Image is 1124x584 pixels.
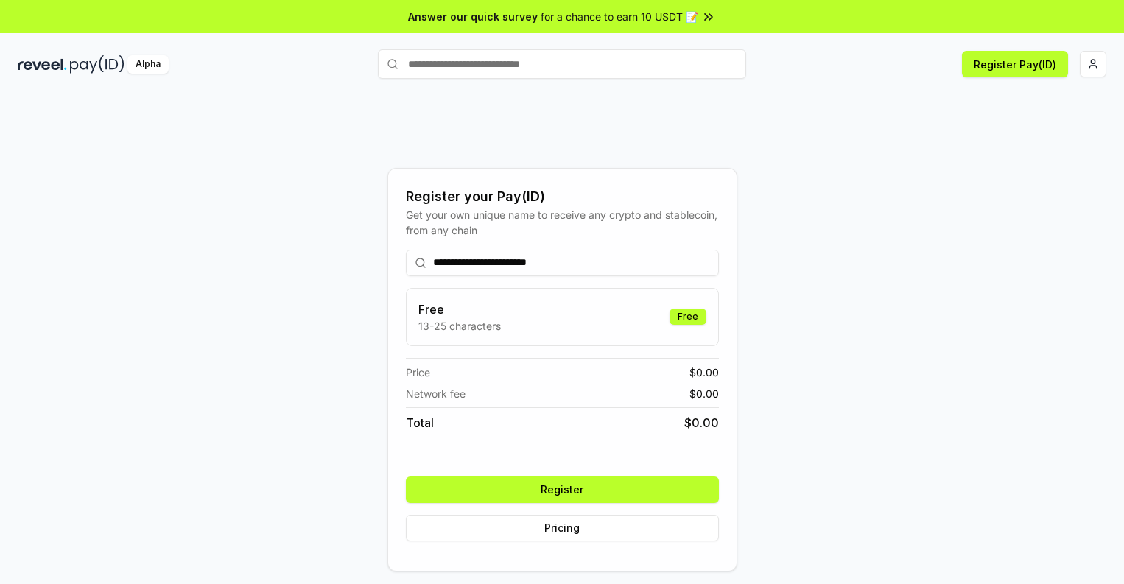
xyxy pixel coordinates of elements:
[406,476,719,503] button: Register
[406,414,434,432] span: Total
[18,55,67,74] img: reveel_dark
[418,300,501,318] h3: Free
[670,309,706,325] div: Free
[418,318,501,334] p: 13-25 characters
[406,515,719,541] button: Pricing
[406,365,430,380] span: Price
[406,207,719,238] div: Get your own unique name to receive any crypto and stablecoin, from any chain
[406,186,719,207] div: Register your Pay(ID)
[70,55,124,74] img: pay_id
[541,9,698,24] span: for a chance to earn 10 USDT 📝
[689,386,719,401] span: $ 0.00
[408,9,538,24] span: Answer our quick survey
[962,51,1068,77] button: Register Pay(ID)
[406,386,466,401] span: Network fee
[127,55,169,74] div: Alpha
[689,365,719,380] span: $ 0.00
[684,414,719,432] span: $ 0.00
